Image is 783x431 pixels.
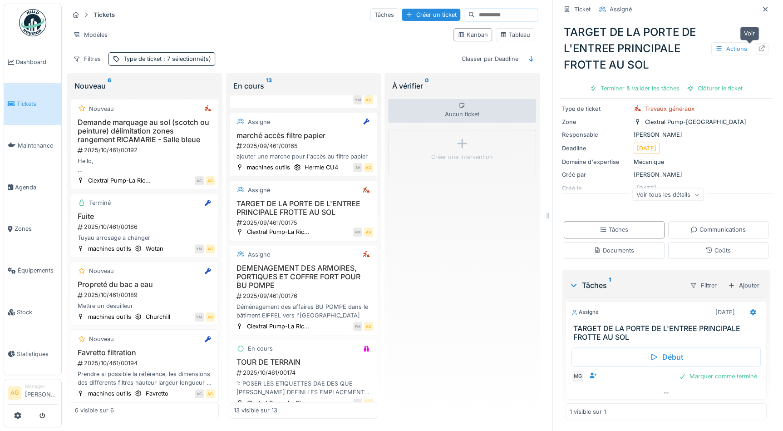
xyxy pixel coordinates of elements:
[305,163,338,172] div: Hermle CU4
[236,368,374,377] div: 2025/10/461/00174
[4,333,61,375] a: Statistiques
[500,30,530,39] div: Tableau
[562,118,630,126] div: Zone
[4,166,61,208] a: Agenda
[353,95,362,104] div: YM
[234,379,374,396] div: 1: POSER LES ETIQUETTES DAE DES QUE [PERSON_NAME] DEFINI LES EMPLACEMENTS 2: POSER UNE AFFICHE "P...
[247,163,290,172] div: machines outils
[4,292,61,333] a: Stock
[248,186,270,194] div: Assigné
[88,312,131,321] div: machines outils
[571,370,584,383] div: MG
[18,141,58,150] span: Maintenance
[90,10,118,19] strong: Tickets
[75,370,215,387] div: Prendre si possible la référence, les dimensions des différents filtres hauteur largeur longueur ...
[75,280,215,289] h3: Propreté du bac a eau
[248,118,270,126] div: Assigné
[364,163,373,172] div: AG
[234,302,374,320] div: Déménagement des affaires BU POMPE dans le bâtiment EIFFEL vers l'[GEOGRAPHIC_DATA]
[562,130,770,139] div: [PERSON_NAME]
[123,54,211,63] div: Type de ticket
[247,399,310,407] div: Clextral Pump-La Ric...
[4,250,61,292] a: Équipements
[562,158,630,166] div: Domaine d'expertise
[8,386,21,400] li: AG
[364,322,373,331] div: AG
[69,28,112,41] div: Modèles
[88,244,131,253] div: machines outils
[206,244,215,253] div: AG
[146,312,170,321] div: Churchill
[248,344,273,353] div: En cours
[683,82,746,94] div: Clôturer le ticket
[562,130,630,139] div: Responsable
[234,264,374,290] h3: DEMENAGEMENT DES ARMOIRES, PORTIQUES ET COFFRE FORT POUR BU POMPE
[573,324,763,342] h3: TARGET DE LA PORTE DE L'ENTREE PRINCIPALE FROTTE AU SOL
[353,228,362,237] div: PM
[18,266,58,275] span: Équipements
[248,250,270,259] div: Assigné
[645,104,694,113] div: Travaux généraux
[675,370,761,382] div: Marquer comme terminé
[571,308,599,316] div: Assigné
[77,223,215,231] div: 2025/10/461/00186
[569,280,682,291] div: Tâches
[8,383,58,405] a: AG Manager[PERSON_NAME]
[234,358,374,367] h3: TOUR DE TERRAIN
[247,322,310,331] div: Clextral Pump-La Ric...
[77,359,215,367] div: 2025/10/461/00194
[236,292,374,300] div: 2025/09/461/00176
[16,58,58,66] span: Dashboard
[195,244,204,253] div: YM
[686,279,721,292] div: Filtrer
[4,208,61,250] a: Zones
[740,27,759,40] div: Voir
[15,183,58,192] span: Agenda
[424,80,428,91] sup: 0
[75,157,215,174] div: Hello, suite au tour terrain, il faudrait délimiter les zones de rangement de la femme de ménage,...
[388,99,536,123] div: Aucun ticket
[711,42,751,55] div: Actions
[637,144,656,153] div: [DATE]
[610,5,632,14] div: Assigné
[108,80,111,91] sup: 6
[69,52,105,65] div: Filtres
[74,80,215,91] div: Nouveau
[4,125,61,167] a: Maintenance
[88,176,151,185] div: Clextral Pump-La Ric...
[89,267,114,275] div: Nouveau
[233,80,374,91] div: En cours
[75,302,215,310] div: Mettre un desuilleur
[562,170,770,179] div: [PERSON_NAME]
[431,153,493,161] div: Créer une intervention
[562,158,770,166] div: Mécanique
[195,312,204,322] div: YM
[77,146,215,154] div: 2025/10/461/00192
[570,407,606,416] div: 1 visible sur 1
[77,291,215,299] div: 2025/10/461/00189
[75,233,215,242] div: Tuyau arrosage a changer
[586,82,683,94] div: Terminer & valider les tâches
[17,99,58,108] span: Tickets
[571,347,761,367] div: Début
[353,399,362,408] div: PM
[600,225,628,234] div: Tâches
[75,212,215,221] h3: Fuite
[594,246,634,255] div: Documents
[715,308,735,317] div: [DATE]
[75,118,215,144] h3: Demande marquage au sol (scotch ou peinture) délimitation zones rangement RICAMARIE - Salle bleue
[195,389,204,398] div: AG
[4,41,61,83] a: Dashboard
[562,170,630,179] div: Créé par
[25,383,58,390] div: Manager
[645,118,746,126] div: Clextral Pump-[GEOGRAPHIC_DATA]
[15,224,58,233] span: Zones
[146,389,168,398] div: Favretto
[236,142,374,150] div: 2025/09/461/00165
[206,389,215,398] div: AG
[353,322,362,331] div: PM
[206,312,215,322] div: AG
[560,20,772,77] div: TARGET DE LA PORTE DE L'ENTREE PRINCIPALE FROTTE AU SOL
[89,104,114,113] div: Nouveau
[195,176,204,185] div: AC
